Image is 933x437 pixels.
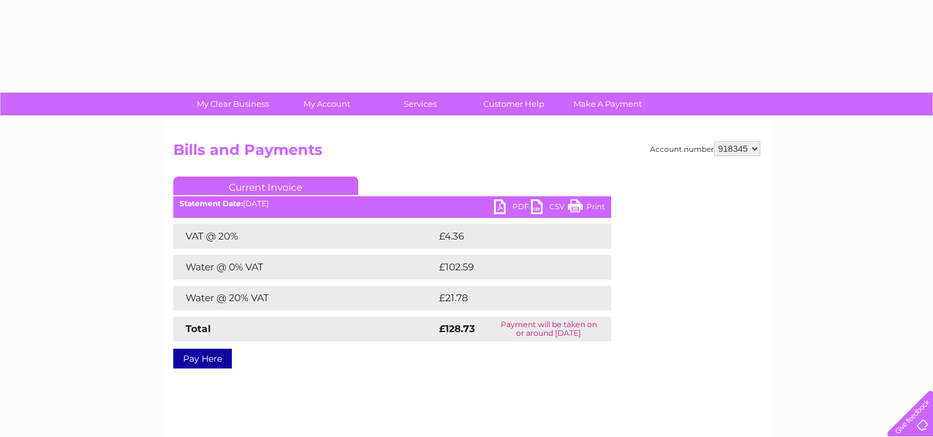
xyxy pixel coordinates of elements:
[439,323,475,335] strong: £128.73
[436,224,582,249] td: £4.36
[494,199,531,217] a: PDF
[173,177,358,195] a: Current Invoice
[173,199,611,208] div: [DATE]
[557,93,659,115] a: Make A Payment
[173,286,436,310] td: Water @ 20% VAT
[173,255,436,280] td: Water @ 0% VAT
[179,199,243,208] b: Statement Date:
[568,199,605,217] a: Print
[487,317,610,341] td: Payment will be taken on or around [DATE]
[182,93,284,115] a: My Clear Business
[173,224,436,249] td: VAT @ 20%
[650,141,760,156] div: Account number
[369,93,471,115] a: Services
[463,93,565,115] a: Customer Help
[186,323,211,335] strong: Total
[173,349,232,368] a: Pay Here
[436,286,585,310] td: £21.78
[173,141,760,165] h2: Bills and Payments
[531,199,568,217] a: CSV
[276,93,377,115] a: My Account
[436,255,588,280] td: £102.59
